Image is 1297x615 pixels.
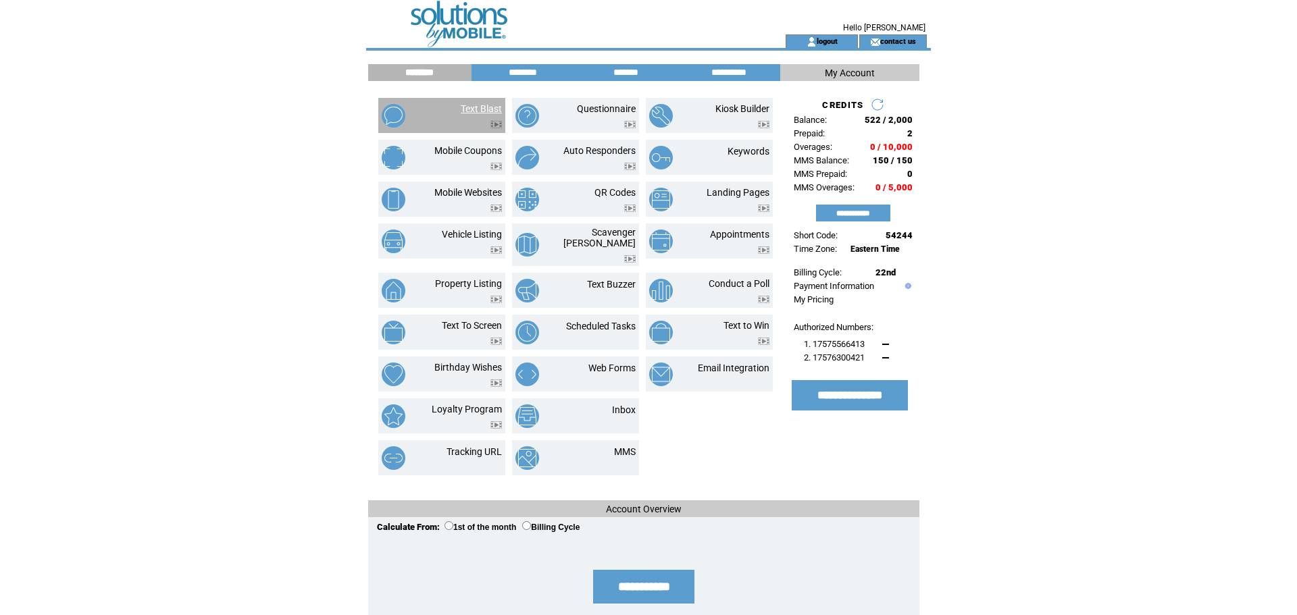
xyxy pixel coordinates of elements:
[794,322,873,332] span: Authorized Numbers:
[794,294,834,304] a: My Pricing
[444,523,516,532] label: 1st of the month
[490,338,502,345] img: video.png
[432,404,502,415] a: Loyalty Program
[723,320,769,331] a: Text to Win
[907,128,913,138] span: 2
[624,121,636,128] img: video.png
[522,523,580,532] label: Billing Cycle
[461,103,502,114] a: Text Blast
[649,279,673,302] img: conduct-a-poll.png
[758,246,769,254] img: video.png
[710,229,769,240] a: Appointments
[377,522,440,532] span: Calculate From:
[825,68,875,78] span: My Account
[907,169,913,179] span: 0
[490,121,502,128] img: video.png
[875,182,913,192] span: 0 / 5,000
[606,504,682,514] span: Account Overview
[817,36,838,45] a: logout
[794,182,855,192] span: MMS Overages:
[382,146,405,169] img: mobile-coupons.png
[794,115,827,125] span: Balance:
[758,296,769,303] img: video.png
[794,244,837,254] span: Time Zone:
[649,363,673,386] img: email-integration.png
[490,163,502,170] img: video.png
[873,155,913,165] span: 150 / 150
[843,23,925,32] span: Hello [PERSON_NAME]
[649,104,673,128] img: kiosk-builder.png
[794,155,849,165] span: MMS Balance:
[624,205,636,212] img: video.png
[515,279,539,302] img: text-buzzer.png
[794,281,874,291] a: Payment Information
[698,363,769,373] a: Email Integration
[794,267,842,277] span: Billing Cycle:
[382,188,405,211] img: mobile-websites.png
[382,363,405,386] img: birthday-wishes.png
[794,128,825,138] span: Prepaid:
[709,278,769,289] a: Conduct a Poll
[434,362,502,373] a: Birthday Wishes
[515,233,539,257] img: scavenger-hunt.png
[563,227,636,248] a: Scavenger [PERSON_NAME]
[515,363,539,386] img: web-forms.png
[515,146,539,169] img: auto-responders.png
[649,230,673,253] img: appointments.png
[880,36,916,45] a: contact us
[490,205,502,212] img: video.png
[435,278,502,289] a: Property Listing
[649,188,673,211] img: landing-pages.png
[624,163,636,170] img: video.png
[434,187,502,198] a: Mobile Websites
[649,321,673,344] img: text-to-win.png
[515,321,539,344] img: scheduled-tasks.png
[566,321,636,331] a: Scheduled Tasks
[794,169,847,179] span: MMS Prepaid:
[728,146,769,157] a: Keywords
[444,521,453,530] input: 1st of the month
[715,103,769,114] a: Kiosk Builder
[614,446,636,457] a: MMS
[875,267,896,277] span: 22nd
[382,104,405,128] img: text-blast.png
[758,338,769,345] img: video.png
[442,320,502,331] a: Text To Screen
[587,279,636,290] a: Text Buzzer
[382,404,405,428] img: loyalty-program.png
[870,36,880,47] img: contact_us_icon.gif
[490,421,502,429] img: video.png
[490,379,502,387] img: video.png
[594,187,636,198] a: QR Codes
[382,446,405,470] img: tracking-url.png
[794,142,832,152] span: Overages:
[447,446,502,457] a: Tracking URL
[804,339,865,349] span: 1. 17575566413
[490,296,502,303] img: video.png
[515,104,539,128] img: questionnaire.png
[563,145,636,156] a: Auto Responders
[382,321,405,344] img: text-to-screen.png
[850,244,900,254] span: Eastern Time
[515,188,539,211] img: qr-codes.png
[577,103,636,114] a: Questionnaire
[624,255,636,263] img: video.png
[804,352,865,363] span: 2. 17576300421
[886,230,913,240] span: 54244
[794,230,838,240] span: Short Code:
[758,121,769,128] img: video.png
[612,404,636,415] a: Inbox
[758,205,769,212] img: video.png
[434,145,502,156] a: Mobile Coupons
[382,230,405,253] img: vehicle-listing.png
[707,187,769,198] a: Landing Pages
[515,446,539,470] img: mms.png
[870,142,913,152] span: 0 / 10,000
[442,229,502,240] a: Vehicle Listing
[822,100,863,110] span: CREDITS
[807,36,817,47] img: account_icon.gif
[902,283,911,289] img: help.gif
[382,279,405,302] img: property-listing.png
[588,363,636,373] a: Web Forms
[522,521,531,530] input: Billing Cycle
